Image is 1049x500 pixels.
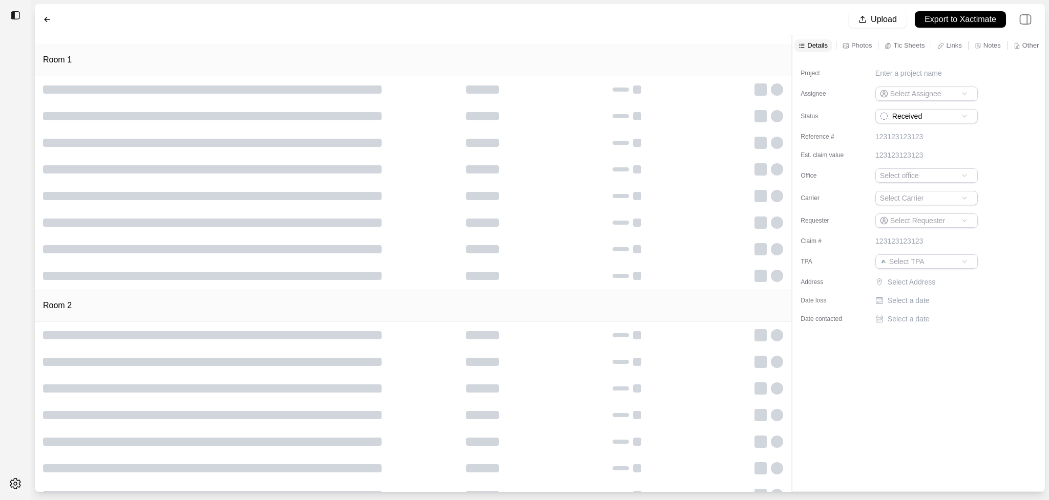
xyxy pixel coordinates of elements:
[875,236,923,246] p: 123123123123
[983,41,1001,50] p: Notes
[801,278,852,286] label: Address
[801,216,852,225] label: Requester
[925,14,996,26] p: Export to Xactimate
[801,296,852,305] label: Date loss
[43,54,72,66] h1: Room 1
[875,150,923,160] p: 123123123123
[801,315,852,323] label: Date contacted
[801,151,852,159] label: Est. claim value
[875,132,923,142] p: 123123123123
[851,41,872,50] p: Photos
[946,41,961,50] p: Links
[801,257,852,266] label: TPA
[888,295,930,306] p: Select a date
[801,112,852,120] label: Status
[10,10,20,20] img: toggle sidebar
[871,14,897,26] p: Upload
[849,11,907,28] button: Upload
[43,299,72,312] h1: Room 2
[801,133,852,141] label: Reference #
[893,41,925,50] p: Tic Sheets
[807,41,828,50] p: Details
[801,90,852,98] label: Assignee
[801,69,852,77] label: Project
[801,194,852,202] label: Carrier
[1022,41,1039,50] p: Other
[888,277,980,287] p: Select Address
[875,68,942,78] p: Enter a project name
[1014,8,1037,31] img: right-panel.svg
[915,11,1006,28] button: Export to Xactimate
[801,237,852,245] label: Claim #
[888,314,930,324] p: Select a date
[801,171,852,180] label: Office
